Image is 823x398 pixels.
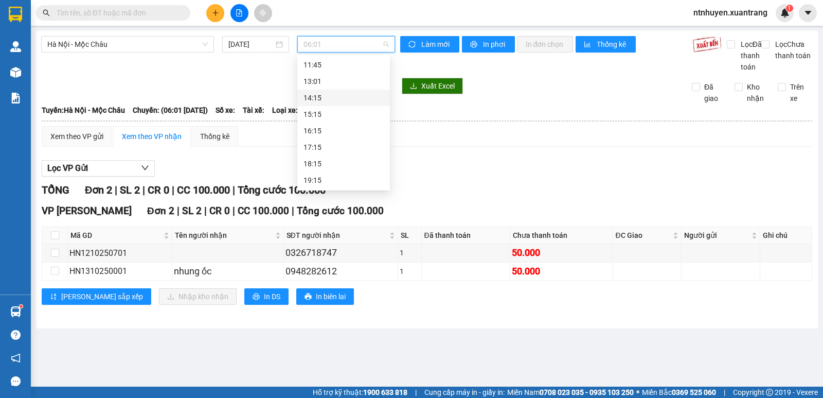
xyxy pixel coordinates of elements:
[400,247,420,258] div: 1
[122,131,182,142] div: Xem theo VP nhận
[182,205,202,217] span: SL 2
[206,4,224,22] button: plus
[209,205,230,217] span: CR 0
[42,205,132,217] span: VP [PERSON_NAME]
[303,59,384,71] div: 11:45
[402,78,463,94] button: downloadXuất Excel
[42,288,151,305] button: sort-ascending[PERSON_NAME] sắp xếp
[42,184,69,196] span: TỔNG
[737,39,763,73] span: Lọc Đã thanh toán
[642,387,716,398] span: Miền Bắc
[421,80,455,92] span: Xuất Excel
[400,266,420,277] div: 1
[148,184,169,196] span: CR 0
[287,230,387,241] span: SĐT người nhận
[303,158,384,169] div: 18:15
[43,9,50,16] span: search
[303,37,388,52] span: 06:01
[400,36,459,53] button: syncLàm mới
[68,244,172,262] td: HN1210250701
[147,205,174,217] span: Đơn 2
[398,227,422,244] th: SL
[303,76,384,87] div: 13:01
[228,39,274,50] input: 13/10/2025
[120,184,140,196] span: SL 2
[297,205,384,217] span: Tổng cước 100.000
[743,81,770,104] span: Kho nhận
[11,330,21,340] span: question-circle
[724,387,725,398] span: |
[771,39,813,61] span: Lọc Chưa thanh toán
[141,164,149,172] span: down
[230,4,248,22] button: file-add
[159,288,237,305] button: downloadNhập kho nhận
[766,389,773,396] span: copyright
[238,184,326,196] span: Tổng cước 100.000
[68,263,172,281] td: HN1310250001
[10,41,21,52] img: warehouse-icon
[42,160,155,177] button: Lọc VP Gửi
[285,264,396,279] div: 0948282612
[424,387,505,398] span: Cung cấp máy in - giấy in:
[760,227,812,244] th: Ghi chú
[584,41,593,49] span: bar-chart
[10,93,21,103] img: solution-icon
[253,293,260,301] span: printer
[803,8,813,18] span: caret-down
[284,263,398,281] td: 0948282612
[303,175,384,186] div: 19:15
[285,246,396,260] div: 0326718747
[780,8,790,18] img: icon-new-feature
[232,184,235,196] span: |
[284,244,398,262] td: 0326718747
[685,6,776,19] span: ntnhuyen.xuantrang
[415,387,417,398] span: |
[684,230,750,241] span: Người gửi
[597,39,628,50] span: Thống kê
[313,387,407,398] span: Hỗ trợ kỹ thuật:
[20,305,23,308] sup: 1
[70,230,162,241] span: Mã GD
[305,293,312,301] span: printer
[47,37,208,52] span: Hà Nội - Mộc Châu
[410,82,417,91] span: download
[316,291,346,302] span: In biên lai
[9,7,22,22] img: logo-vxr
[200,131,229,142] div: Thống kê
[236,9,243,16] span: file-add
[42,106,125,114] b: Tuyến: Hà Nội - Mộc Châu
[540,388,634,396] strong: 0708 023 035 - 0935 103 250
[259,9,266,16] span: aim
[85,184,112,196] span: Đơn 2
[10,306,21,317] img: warehouse-icon
[303,92,384,103] div: 14:15
[788,5,791,12] span: 1
[10,67,21,78] img: warehouse-icon
[462,36,515,53] button: printerIn phơi
[576,36,636,53] button: bar-chartThống kê
[264,291,280,302] span: In DS
[243,105,264,116] span: Tài xế:
[303,109,384,120] div: 15:15
[232,205,235,217] span: |
[303,142,384,153] div: 17:15
[799,4,817,22] button: caret-down
[422,227,510,244] th: Đã thanh toán
[177,184,230,196] span: CC 100.000
[421,39,451,50] span: Làm mới
[50,293,57,301] span: sort-ascending
[692,36,722,53] img: 9k=
[61,291,143,302] span: [PERSON_NAME] sắp xếp
[517,36,574,53] button: In đơn chọn
[115,184,117,196] span: |
[254,4,272,22] button: aim
[133,105,208,116] span: Chuyến: (06:01 [DATE])
[244,288,289,305] button: printerIn DS
[172,184,174,196] span: |
[786,81,813,104] span: Trên xe
[470,41,479,49] span: printer
[700,81,727,104] span: Đã giao
[47,162,88,175] span: Lọc VP Gửi
[11,376,21,386] span: message
[204,205,207,217] span: |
